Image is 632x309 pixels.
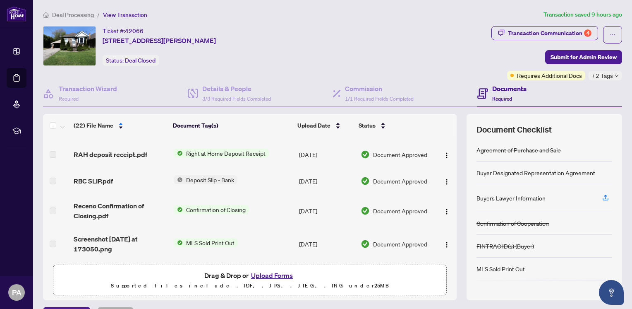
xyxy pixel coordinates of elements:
div: Transaction Communication [508,27,591,40]
button: Status IconMLS Sold Print Out [174,238,238,247]
button: Status IconDeposit Slip - Bank [174,175,237,184]
img: Logo [443,208,450,215]
div: Agreement of Purchase and Sale [476,145,561,154]
span: (22) File Name [74,121,113,130]
span: down [615,74,619,78]
div: FINTRAC ID(s) (Buyer) [476,241,534,251]
span: Receno Confirmation of Closing.pdf [74,201,167,221]
span: Required [59,96,79,102]
th: (22) File Name [70,114,170,137]
span: Right at Home Deposit Receipt [183,149,269,158]
button: Status IconRight at Home Deposit Receipt [174,149,269,158]
span: ellipsis [610,32,615,38]
span: RAH deposit receipt.pdf [74,150,147,159]
div: Buyer Designated Representation Agreement [476,168,595,177]
span: +2 Tags [592,71,613,80]
span: Required [492,96,512,102]
h4: Details & People [202,84,271,94]
button: Status IconConfirmation of Closing [174,205,249,214]
p: Supported files include .PDF, .JPG, .JPEG, .PNG under 25 MB [58,281,441,291]
img: Document Status [361,239,370,249]
article: Transaction saved 9 hours ago [543,10,622,19]
span: Submit for Admin Review [551,51,617,64]
th: Status [355,114,432,137]
span: Document Approved [373,206,427,215]
span: 42066 [125,27,144,35]
img: logo [7,6,26,22]
div: Status: [103,55,159,66]
td: [DATE] [296,141,358,168]
div: Buyers Lawyer Information [476,193,546,203]
span: home [43,12,49,18]
h4: Commission [345,84,414,94]
button: Transaction Communication4 [491,26,598,40]
div: 4 [584,29,591,37]
img: Status Icon [174,175,183,184]
img: Logo [443,179,450,185]
button: Upload Forms [249,270,295,281]
li: / [97,10,100,19]
img: Status Icon [174,238,183,247]
span: Document Checklist [476,124,552,135]
span: Drag & Drop or [204,270,295,281]
span: Deposit Slip - Bank [183,175,237,184]
button: Logo [440,237,453,251]
img: Logo [443,152,450,159]
img: Logo [443,241,450,248]
span: Upload Date [297,121,330,130]
span: [STREET_ADDRESS][PERSON_NAME] [103,36,216,46]
span: PA [12,287,22,298]
h4: Transaction Wizard [59,84,117,94]
span: Document Approved [373,150,427,159]
button: Logo [440,174,453,188]
div: Confirmation of Cooperation [476,219,549,228]
span: Deal Closed [125,57,156,64]
span: Document Approved [373,239,427,249]
span: Deal Processing [52,11,94,19]
img: Status Icon [174,205,183,214]
span: View Transaction [103,11,147,19]
h4: Documents [492,84,527,94]
span: Drag & Drop orUpload FormsSupported files include .PDF, .JPG, .JPEG, .PNG under25MB [53,265,446,296]
th: Upload Date [294,114,356,137]
button: Submit for Admin Review [545,50,622,64]
img: Document Status [361,206,370,215]
span: Requires Additional Docs [517,71,582,80]
span: Document Approved [373,176,427,186]
td: [DATE] [296,194,358,227]
img: IMG-X12135861_1.jpg [43,27,96,65]
span: Status [359,121,376,130]
img: Status Icon [174,149,183,158]
div: MLS Sold Print Out [476,264,525,273]
img: Document Status [361,150,370,159]
div: Ticket #: [103,26,144,36]
span: 1/1 Required Fields Completed [345,96,414,102]
button: Logo [440,204,453,217]
span: Confirmation of Closing [183,205,249,214]
span: 3/3 Required Fields Completed [202,96,271,102]
button: Open asap [599,280,624,305]
span: MLS Sold Print Out [183,238,238,247]
td: [DATE] [296,168,358,194]
td: [DATE] [296,227,358,261]
span: Screenshot [DATE] at 173050.png [74,234,167,254]
span: RBC SLIP.pdf [74,176,113,186]
img: Document Status [361,176,370,186]
th: Document Tag(s) [170,114,294,137]
button: Logo [440,148,453,161]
